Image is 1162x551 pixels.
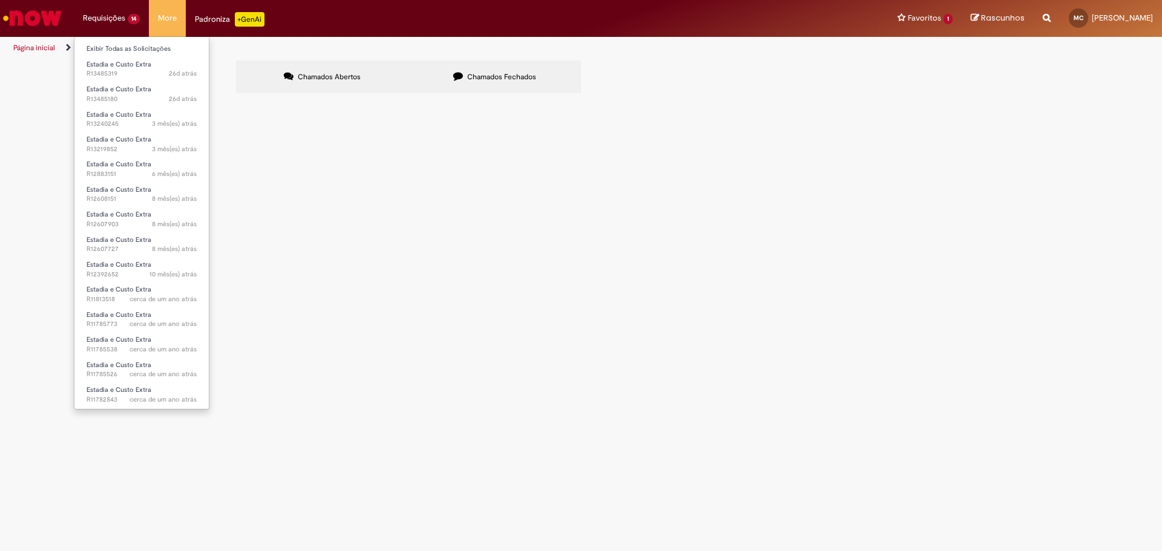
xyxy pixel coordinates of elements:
span: Estadia e Custo Extra [87,210,151,219]
span: 26d atrás [169,69,197,78]
span: 6 mês(es) atrás [152,169,197,178]
span: Estadia e Custo Extra [87,360,151,370]
span: Favoritos [908,12,941,24]
span: R13485180 [87,94,197,104]
span: R11785538 [87,345,197,354]
span: Requisições [83,12,125,24]
span: 8 mês(es) atrás [152,194,197,203]
time: 02/04/2025 17:29:39 [152,169,197,178]
a: Aberto R12607727 : Estadia e Custo Extra [74,233,209,256]
img: ServiceNow [1,6,64,30]
a: Aberto R11785526 : Estadia e Custo Extra [74,359,209,381]
span: Estadia e Custo Extra [87,85,151,94]
span: cerca de um ano atrás [130,319,197,328]
p: +GenAi [235,12,264,27]
a: Aberto R12608151 : Estadia e Custo Extra [74,183,209,206]
span: [PERSON_NAME] [1092,13,1153,23]
time: 03/07/2025 16:47:32 [152,119,197,128]
a: Aberto R11813518 : Estadia e Custo Extra [74,283,209,305]
span: Estadia e Custo Extra [87,335,151,344]
span: cerca de um ano atrás [130,345,197,354]
span: 14 [128,14,140,24]
time: 27/06/2025 09:57:21 [152,145,197,154]
span: 10 mês(es) atrás [149,270,197,279]
ul: Trilhas de página [9,37,766,59]
time: 30/07/2024 17:47:11 [130,295,197,304]
span: 8 mês(es) atrás [152,244,197,253]
span: Rascunhos [981,12,1025,24]
time: 04/02/2025 15:35:19 [152,244,197,253]
a: Aberto R11785538 : Estadia e Custo Extra [74,333,209,356]
a: Aberto R12883151 : Estadia e Custo Extra [74,158,209,180]
span: Estadia e Custo Extra [87,160,151,169]
a: Aberto R11785773 : Estadia e Custo Extra [74,308,209,331]
span: R12608151 [87,194,197,204]
a: Aberto R13485319 : Estadia e Custo Extra [74,58,209,80]
span: MC [1074,14,1083,22]
span: Chamados Fechados [467,72,536,82]
span: Estadia e Custo Extra [87,110,151,119]
time: 10/12/2024 10:29:42 [149,270,197,279]
span: R13240245 [87,119,197,129]
span: More [158,12,177,24]
span: Chamados Abertos [298,72,361,82]
span: cerca de um ano atrás [130,395,197,404]
span: cerca de um ano atrás [130,370,197,379]
ul: Requisições [74,36,209,409]
span: Estadia e Custo Extra [87,310,151,319]
time: 22/07/2024 17:29:33 [130,345,197,354]
time: 22/07/2024 10:51:34 [130,395,197,404]
span: R12883151 [87,169,197,179]
time: 04/02/2025 16:28:52 [152,194,197,203]
time: 04/02/2025 15:57:49 [152,220,197,229]
span: 1 [944,14,953,24]
span: Estadia e Custo Extra [87,60,151,69]
span: 8 mês(es) atrás [152,220,197,229]
span: R12607903 [87,220,197,229]
span: R13219852 [87,145,197,154]
span: Estadia e Custo Extra [87,285,151,294]
a: Página inicial [13,43,55,53]
span: R11813518 [87,295,197,304]
a: Aberto R11782843 : Estadia e Custo Extra [74,383,209,406]
time: 22/07/2024 17:26:42 [130,370,197,379]
span: cerca de um ano atrás [130,295,197,304]
span: R12392652 [87,270,197,279]
span: 3 mês(es) atrás [152,145,197,154]
a: Aberto R13240245 : Estadia e Custo Extra [74,108,209,131]
time: 05/09/2025 14:31:17 [169,94,197,103]
div: Padroniza [195,12,264,27]
a: Aberto R13219852 : Estadia e Custo Extra [74,133,209,155]
span: R11785773 [87,319,197,329]
span: R11785526 [87,370,197,379]
span: R12607727 [87,244,197,254]
a: Aberto R12607903 : Estadia e Custo Extra [74,208,209,230]
time: 05/09/2025 14:52:12 [169,69,197,78]
a: Exibir Todas as Solicitações [74,42,209,56]
a: Aberto R13485180 : Estadia e Custo Extra [74,83,209,105]
span: Estadia e Custo Extra [87,135,151,144]
a: Aberto R12392652 : Estadia e Custo Extra [74,258,209,281]
span: R11782843 [87,395,197,405]
a: Rascunhos [971,13,1025,24]
span: Estadia e Custo Extra [87,185,151,194]
time: 22/07/2024 18:18:03 [130,319,197,328]
span: R13485319 [87,69,197,79]
span: Estadia e Custo Extra [87,385,151,394]
span: Estadia e Custo Extra [87,260,151,269]
span: 3 mês(es) atrás [152,119,197,128]
span: Estadia e Custo Extra [87,235,151,244]
span: 26d atrás [169,94,197,103]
